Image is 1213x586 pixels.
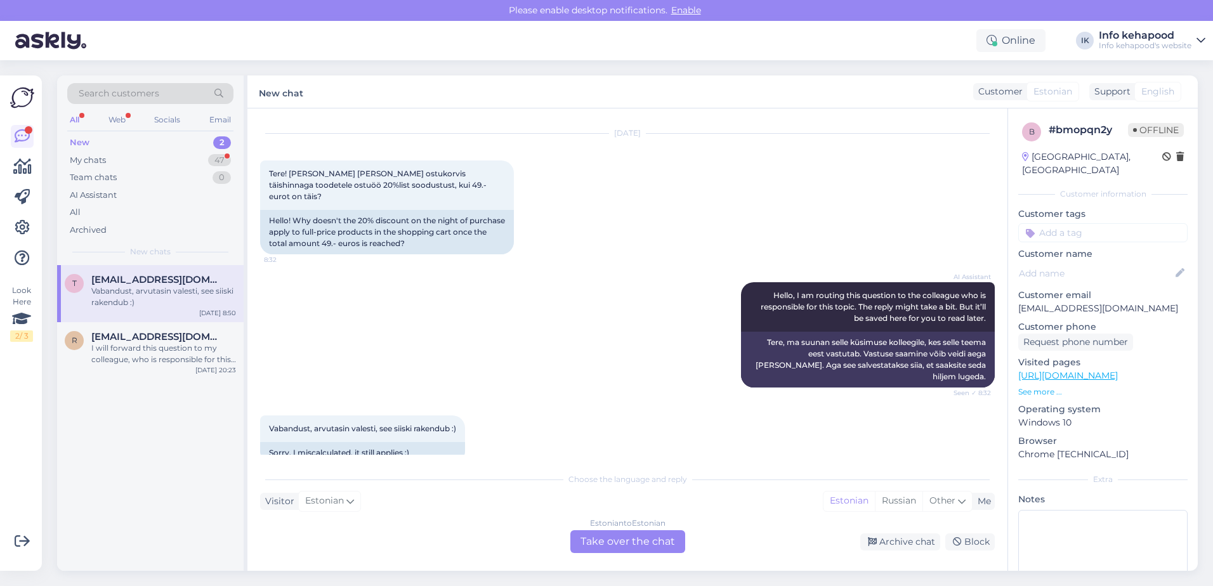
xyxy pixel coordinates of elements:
span: Estonian [1033,85,1072,98]
div: Socials [152,112,183,128]
span: Tere! [PERSON_NAME] [PERSON_NAME] ostukorvis täishinnaga toodetele ostuöö 20%list soodustust, kui... [269,169,488,201]
span: raili.saarmas@gmail.com [91,331,223,342]
p: Customer phone [1018,320,1188,334]
div: [GEOGRAPHIC_DATA], [GEOGRAPHIC_DATA] [1022,150,1162,177]
a: [URL][DOMAIN_NAME] [1018,370,1118,381]
div: Take over the chat [570,530,685,553]
div: Info kehapood's website [1099,41,1191,51]
span: Hello, I am routing this question to the colleague who is responsible for this topic. The reply m... [761,290,988,323]
div: Tere, ma suunan selle küsimuse kolleegile, kes selle teema eest vastutab. Vastuse saamine võib ve... [741,332,995,387]
div: IK [1076,32,1094,49]
div: All [67,112,82,128]
span: Enable [667,4,705,16]
div: Customer information [1018,188,1188,200]
div: Choose the language and reply [260,474,995,485]
div: Web [106,112,128,128]
div: AI Assistant [70,189,117,202]
img: Askly Logo [10,86,34,110]
span: English [1141,85,1174,98]
div: Request phone number [1018,334,1133,351]
div: Russian [875,492,922,511]
div: [DATE] 20:23 [195,365,236,375]
div: All [70,206,81,219]
div: 2 / 3 [10,330,33,342]
div: Customer [973,85,1023,98]
div: Online [976,29,1046,52]
p: Browser [1018,434,1188,448]
span: AI Assistant [943,272,991,282]
div: Block [945,533,995,550]
input: Add name [1019,266,1173,280]
div: Email [207,112,233,128]
p: Customer name [1018,247,1188,261]
p: Windows 10 [1018,416,1188,429]
div: 2 [213,136,231,149]
span: tiina.kiik@gmail.com [91,274,223,285]
span: t [72,278,77,288]
div: Info kehapood [1099,30,1191,41]
div: New [70,136,89,149]
p: Customer tags [1018,207,1188,221]
p: Operating system [1018,403,1188,416]
div: Estonian to Estonian [590,518,666,529]
span: New chats [130,246,171,257]
div: Estonian [823,492,875,511]
p: Chrome [TECHNICAL_ID] [1018,448,1188,461]
span: Vabandust, arvutasin valesti, see siiski rakendub :) [269,424,456,433]
div: Look Here [10,285,33,342]
p: Visited pages [1018,356,1188,369]
div: Extra [1018,474,1188,485]
div: # bmopqn2y [1049,122,1128,138]
span: Search customers [79,87,159,100]
span: Other [929,495,955,506]
span: Estonian [305,494,344,508]
div: Me [973,495,991,508]
div: Visitor [260,495,294,508]
span: r [72,335,77,345]
div: Support [1089,85,1131,98]
label: New chat [259,83,303,100]
p: See more ... [1018,386,1188,398]
p: [EMAIL_ADDRESS][DOMAIN_NAME] [1018,302,1188,315]
div: I will forward this question to my colleague, who is responsible for this. The reply will be here... [91,342,236,365]
a: Info kehapoodInfo kehapood's website [1099,30,1205,51]
div: My chats [70,154,106,167]
div: 0 [213,171,231,184]
div: Hello! Why doesn't the 20% discount on the night of purchase apply to full-price products in the ... [260,210,514,254]
div: Vabandust, arvutasin valesti, see siiski rakendub :) [91,285,236,308]
p: Notes [1018,493,1188,506]
div: [DATE] 8:50 [199,308,236,318]
div: Archive chat [860,533,940,550]
p: Customer email [1018,289,1188,302]
span: 8:32 [264,255,311,264]
div: Archived [70,224,107,237]
span: b [1029,127,1035,136]
input: Add a tag [1018,223,1188,242]
span: Seen ✓ 8:32 [943,388,991,398]
div: Sorry, I miscalculated, it still applies :) [260,442,465,464]
div: 47 [208,154,231,167]
div: Team chats [70,171,117,184]
span: Offline [1128,123,1184,137]
div: [DATE] [260,127,995,139]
